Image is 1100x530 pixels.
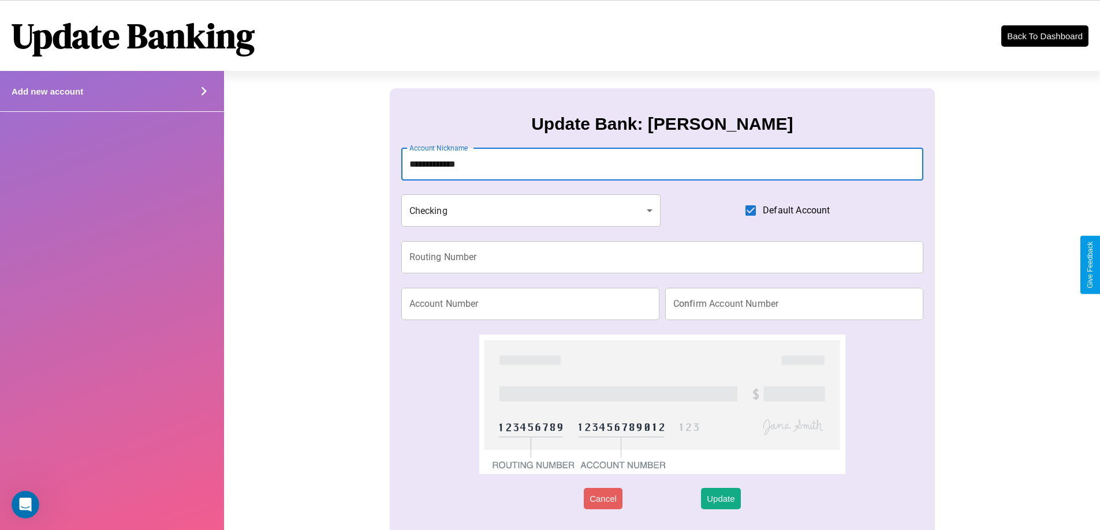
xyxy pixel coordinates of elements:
div: Checking [401,194,661,227]
img: check [479,334,845,474]
h4: Add new account [12,87,83,96]
h3: Update Bank: [PERSON_NAME] [531,114,793,134]
label: Account Nickname [409,143,468,153]
button: Back To Dashboard [1001,25,1088,47]
button: Cancel [584,488,622,509]
button: Update [701,488,740,509]
span: Default Account [763,204,830,217]
h1: Update Banking [12,12,255,59]
div: Give Feedback [1086,242,1094,288]
iframe: Intercom live chat [12,491,39,518]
